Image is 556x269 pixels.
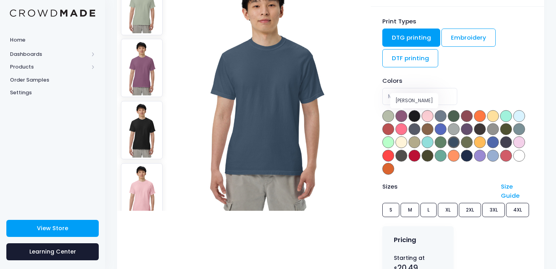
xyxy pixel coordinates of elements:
[390,93,438,108] div: [PERSON_NAME]
[394,236,416,244] h4: Pricing
[10,50,88,58] span: Dashboards
[382,88,457,105] span: Midnight
[378,182,497,200] div: Sizes
[29,248,76,256] span: Learning Center
[382,49,439,67] a: DTF printing
[10,89,95,97] span: Settings
[37,224,68,232] span: View Store
[382,17,533,26] div: Print Types
[10,76,95,84] span: Order Samples
[382,29,441,47] a: DTG printing
[441,29,496,47] a: Embroidery
[6,243,99,260] a: Learning Center
[6,220,99,237] a: View Store
[501,182,520,199] a: Size Guide
[10,63,88,71] span: Products
[10,10,95,17] img: Logo
[388,92,414,101] span: Midnight
[10,36,95,44] span: Home
[382,76,533,85] div: Colors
